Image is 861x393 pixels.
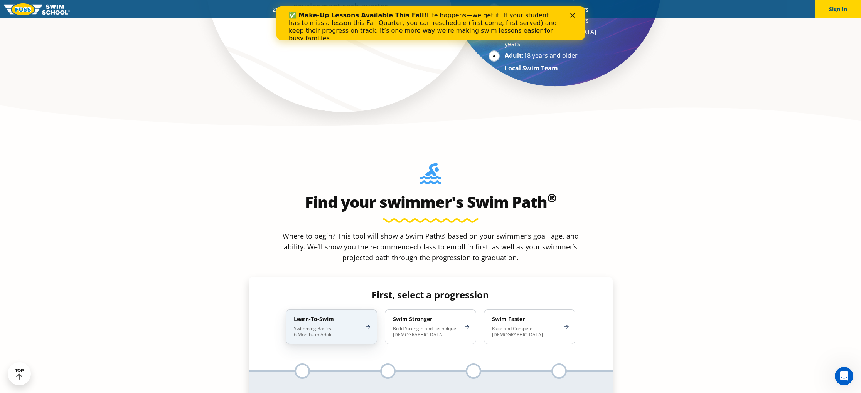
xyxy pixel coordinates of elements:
h4: Learn-To-Swim [294,316,361,323]
a: Blog [539,6,563,13]
img: FOSS Swim School Logo [4,3,70,15]
p: Where to begin? This tool will show a Swim Path® based on your swimmer’s goal, age, and ability. ... [280,231,582,263]
div: Close [294,7,302,12]
h4: Swim Stronger [393,316,460,323]
b: ✅ Make-Up Lessons Available This Fall! [12,5,150,13]
strong: Adult: [505,51,524,60]
sup: ® [547,190,556,206]
h4: Swim Faster [492,316,559,323]
div: Life happens—we get it. If your student has to miss a lesson this Fall Quarter, you can reschedul... [12,5,284,36]
strong: Local Swim Team [505,64,558,72]
a: About FOSS [414,6,457,13]
a: Swim Like [PERSON_NAME] [457,6,539,13]
p: Swimming Basics 6 Months to Adult [294,326,361,338]
h4: First, select a progression [280,289,581,300]
img: Foss-Location-Swimming-Pool-Person.svg [420,163,441,189]
a: 2025 Calendar [266,6,314,13]
a: Schools [314,6,347,13]
iframe: Intercom live chat [835,367,853,385]
h2: Find your swimmer's Swim Path [249,193,613,211]
a: Careers [563,6,595,13]
li: 18 years and older [505,50,599,62]
iframe: Intercom live chat banner [276,6,585,40]
p: Build Strength and Technique [DEMOGRAPHIC_DATA] [393,326,460,338]
div: TOP [15,368,24,380]
p: Race and Compete [DEMOGRAPHIC_DATA] [492,326,559,338]
a: Swim Path® Program [347,6,414,13]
